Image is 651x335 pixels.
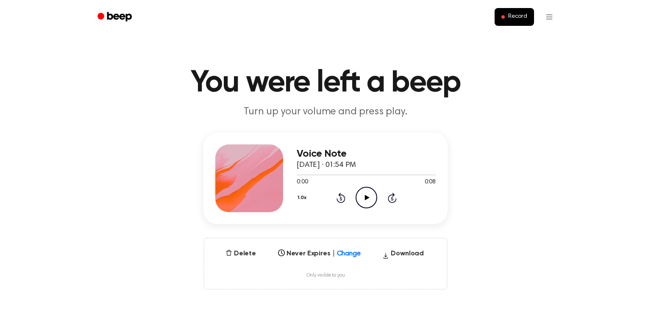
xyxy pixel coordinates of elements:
[425,178,436,187] span: 0:08
[222,249,259,259] button: Delete
[306,272,345,279] span: Only visible to you
[495,8,534,26] button: Record
[108,68,542,98] h1: You were left a beep
[297,161,356,169] span: [DATE] · 01:54 PM
[297,178,308,187] span: 0:00
[539,7,559,27] button: Open menu
[297,148,436,160] h3: Voice Note
[508,13,527,21] span: Record
[92,9,139,25] a: Beep
[163,105,488,119] p: Turn up your volume and press play.
[297,191,309,205] button: 1.0x
[379,249,427,262] button: Download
